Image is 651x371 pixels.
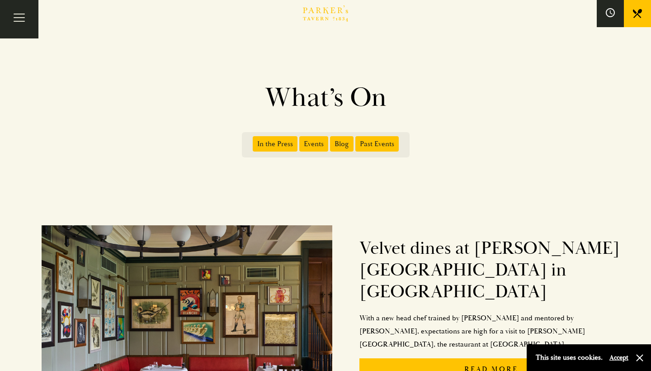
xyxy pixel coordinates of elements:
h2: Velvet dines at [PERSON_NAME][GEOGRAPHIC_DATA] in [GEOGRAPHIC_DATA] [359,238,623,303]
p: With a new head chef trained by [PERSON_NAME] and mentored by [PERSON_NAME], expectations are hig... [359,312,623,351]
span: Blog [330,136,354,152]
span: In the Press [253,136,297,152]
button: Close and accept [635,353,644,362]
span: Events [299,136,328,152]
p: This site uses cookies. [536,351,603,364]
span: Past Events [355,136,399,152]
button: Accept [609,353,628,362]
h1: What’s On [68,81,583,114]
